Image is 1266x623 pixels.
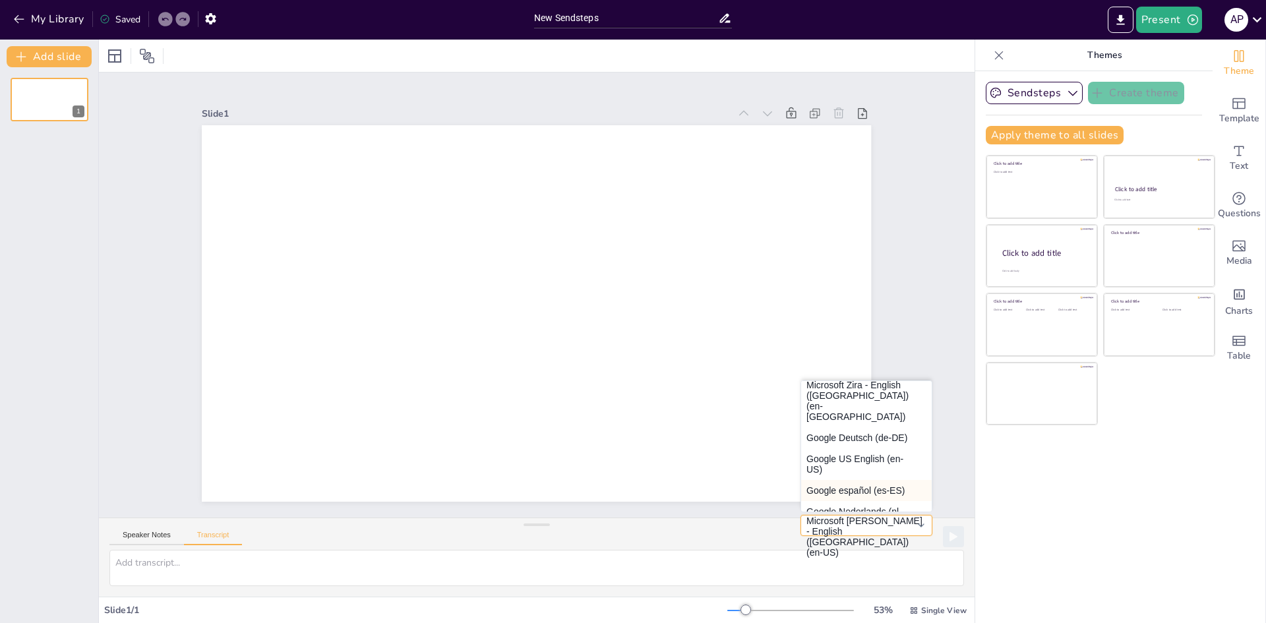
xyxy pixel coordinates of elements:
[994,171,1088,174] div: Click to add text
[109,531,184,545] button: Speaker Notes
[73,105,84,117] div: 1
[1224,8,1248,32] div: a p
[1226,254,1252,268] span: Media
[1213,182,1265,229] div: Get real-time input from your audience
[1115,185,1203,193] div: Click to add title
[1162,309,1204,312] div: Click to add text
[994,299,1088,304] div: Click to add title
[867,604,899,616] div: 53 %
[1213,277,1265,324] div: Add charts and graphs
[801,480,932,501] button: Google español (es-ES)
[1111,230,1205,235] div: Click to add title
[1111,309,1153,312] div: Click to add text
[1136,7,1202,33] button: Present
[1002,247,1087,258] div: Click to add title
[104,45,125,67] div: Layout
[1224,64,1254,78] span: Theme
[1219,111,1259,126] span: Template
[800,515,932,536] button: Microsoft [PERSON_NAME] - English ([GEOGRAPHIC_DATA]) (en-US)
[801,374,932,427] button: Microsoft Zira - English ([GEOGRAPHIC_DATA]) (en-[GEOGRAPHIC_DATA])
[1111,299,1205,304] div: Click to add title
[100,13,140,26] div: Saved
[994,161,1088,166] div: Click to add title
[921,605,967,616] span: Single View
[104,604,727,616] div: Slide 1 / 1
[1026,309,1056,312] div: Click to add text
[1108,7,1133,33] button: Export to PowerPoint
[7,46,92,67] button: Add slide
[1225,304,1253,318] span: Charts
[1010,40,1199,71] p: Themes
[222,73,748,141] div: Slide 1
[801,448,932,480] button: Google US English (en-US)
[1213,87,1265,134] div: Add ready made slides
[1230,159,1248,173] span: Text
[1213,324,1265,372] div: Add a table
[994,309,1023,312] div: Click to add text
[184,531,243,545] button: Transcript
[1213,229,1265,277] div: Add images, graphics, shapes or video
[10,9,90,30] button: My Library
[534,9,718,28] input: Insert title
[986,126,1124,144] button: Apply theme to all slides
[1114,198,1202,202] div: Click to add text
[1088,82,1184,104] button: Create theme
[986,82,1083,104] button: Sendsteps
[139,48,155,64] span: Position
[1058,309,1088,312] div: Click to add text
[1218,206,1261,221] span: Questions
[1213,40,1265,87] div: Change the overall theme
[1213,134,1265,182] div: Add text boxes
[11,78,88,121] div: 1
[943,526,964,547] button: Play
[1227,349,1251,363] span: Table
[801,427,932,448] button: Google Deutsch (de-DE)
[801,501,932,533] button: Google Nederlands (nl-NL)
[1224,7,1248,33] button: a p
[1002,269,1085,272] div: Click to add body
